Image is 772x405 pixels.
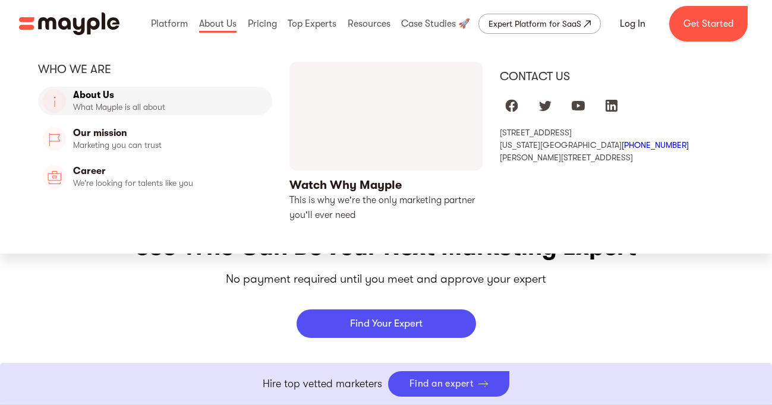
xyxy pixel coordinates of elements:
[345,5,393,43] div: Resources
[600,94,623,118] a: Mayple at LinkedIn
[533,94,557,118] a: Mayple at Twitter
[500,94,524,118] a: Mayple at Facebook
[297,309,476,338] a: Find Your Expert
[19,12,119,35] img: Mayple logo
[505,99,519,113] img: facebook logo
[148,5,191,43] div: Platform
[350,318,423,329] p: Find Your Expert
[622,140,689,150] a: [PHONE_NUMBER]
[606,10,660,38] a: Log In
[289,62,483,223] a: open lightbox
[500,127,734,163] div: [STREET_ADDRESS] [US_STATE][GEOGRAPHIC_DATA] [PERSON_NAME][STREET_ADDRESS]
[226,270,546,288] p: No payment required until you meet and approve your expert
[571,99,585,113] img: youtube logo
[500,69,734,84] div: Contact us
[19,12,119,35] a: home
[566,94,590,118] a: Mayple at Youtube
[285,5,339,43] div: Top Experts
[604,99,619,113] img: linkedIn
[478,14,601,34] a: Expert Platform for SaaS
[538,99,552,113] img: twitter logo
[245,5,280,43] div: Pricing
[196,5,240,43] div: About Us
[669,6,748,42] a: Get Started
[489,17,581,31] div: Expert Platform for SaaS
[38,62,272,77] div: Who we are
